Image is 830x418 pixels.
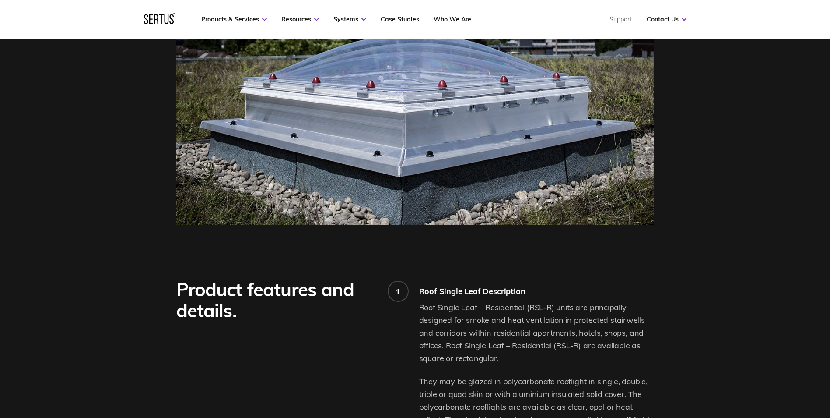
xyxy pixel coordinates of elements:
[396,287,400,297] div: 1
[381,15,419,23] a: Case Studies
[647,15,686,23] a: Contact Us
[419,301,654,365] p: Roof Single Leaf – Residential (RSL-R) units are principally designed for smoke and heat ventilat...
[672,316,830,418] iframe: Chat Widget
[281,15,319,23] a: Resources
[434,15,471,23] a: Who We Are
[419,286,654,296] div: Roof Single Leaf Description
[201,15,267,23] a: Products & Services
[333,15,366,23] a: Systems
[609,15,632,23] a: Support
[176,279,375,321] div: Product features and details.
